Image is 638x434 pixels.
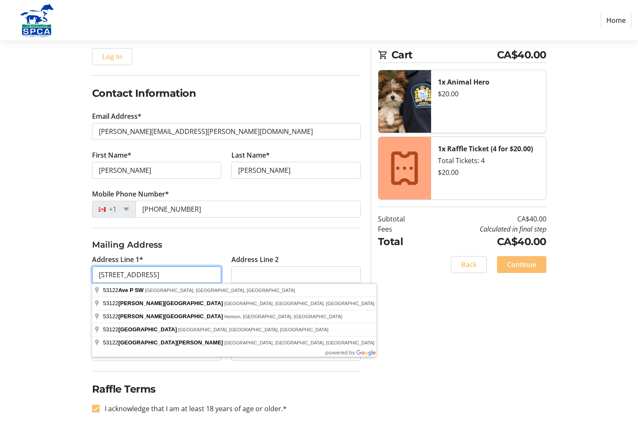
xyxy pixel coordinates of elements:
[136,201,361,218] input: (506) 234-5678
[103,287,145,293] span: 53122
[118,287,144,293] span: Ave P SW
[92,86,361,101] h2: Contact Information
[92,254,143,265] label: Address Line 1*
[92,189,169,199] label: Mobile Phone Number*
[451,256,487,273] button: Back
[103,339,224,346] span: 53122
[378,234,426,249] td: Total
[231,254,279,265] label: Address Line 2
[438,77,489,87] strong: 1x Animal Hero
[103,300,224,306] span: 53122
[7,3,67,37] img: Alberta SPCA's Logo
[438,156,539,166] div: Total Tickets: 4
[438,89,539,99] div: $20.00
[178,327,329,332] span: [GEOGRAPHIC_DATA], [GEOGRAPHIC_DATA], [GEOGRAPHIC_DATA]
[118,339,223,346] span: [GEOGRAPHIC_DATA][PERSON_NAME]
[378,70,431,133] img: Animal Hero
[426,224,546,234] td: Calculated in final step
[100,404,287,414] label: I acknowledge that I am at least 18 years of age or older.*
[461,259,477,270] span: Back
[145,288,295,293] span: [GEOGRAPHIC_DATA], [GEOGRAPHIC_DATA], [GEOGRAPHIC_DATA]
[118,326,177,333] span: [GEOGRAPHIC_DATA]
[118,313,223,319] span: [PERSON_NAME][GEOGRAPHIC_DATA]
[92,150,131,160] label: First Name*
[224,301,375,306] span: [GEOGRAPHIC_DATA], [GEOGRAPHIC_DATA], [GEOGRAPHIC_DATA]
[426,234,546,249] td: CA$40.00
[103,326,178,333] span: 53122
[231,150,270,160] label: Last Name*
[92,238,361,251] h3: Mailing Address
[507,259,536,270] span: Continue
[118,300,223,306] span: [PERSON_NAME][GEOGRAPHIC_DATA]
[391,47,497,63] span: Cart
[497,256,546,273] button: Continue
[92,111,141,121] label: Email Address*
[378,224,426,234] td: Fees
[601,12,631,28] a: Home
[92,48,132,65] button: Log In
[497,47,546,63] span: CA$40.00
[438,167,539,177] div: $20.00
[438,144,533,153] strong: 1x Raffle Ticket (4 for $20.00)
[224,340,375,345] span: [GEOGRAPHIC_DATA], [GEOGRAPHIC_DATA], [GEOGRAPHIC_DATA]
[92,382,361,397] h2: Raffle Terms
[92,266,221,283] input: Address
[103,313,224,319] span: 53122
[426,214,546,224] td: CA$40.00
[378,214,426,224] td: Subtotal
[102,52,122,62] span: Log In
[224,314,342,319] span: Horison, [GEOGRAPHIC_DATA], [GEOGRAPHIC_DATA]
